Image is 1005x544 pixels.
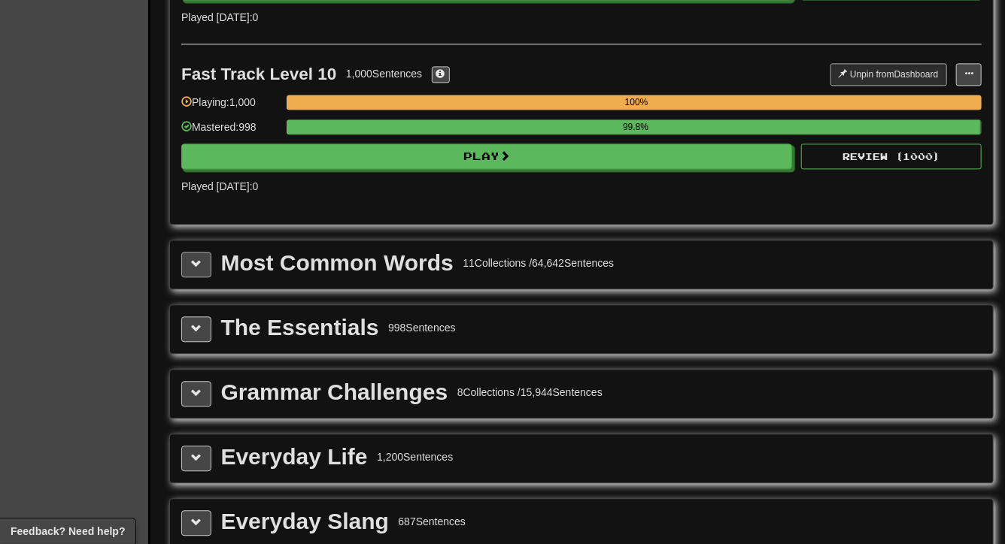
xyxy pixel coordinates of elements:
[291,119,980,134] div: 99.8%
[377,449,453,464] div: 1,200 Sentences
[346,66,422,81] div: 1,000 Sentences
[801,144,982,169] button: Review (1000)
[181,65,336,83] div: Fast Track Level 10
[221,381,448,403] div: Grammar Challenges
[463,255,614,270] div: 11 Collections / 64,642 Sentences
[181,144,792,169] button: Play
[221,446,368,468] div: Everyday Life
[11,524,125,539] span: Open feedback widget
[457,385,603,400] div: 8 Collections / 15,944 Sentences
[181,180,258,192] span: Played [DATE]: 0
[388,320,456,335] div: 998 Sentences
[181,119,279,144] div: Mastered: 998
[398,514,466,529] div: 687 Sentences
[830,63,947,86] button: Unpin fromDashboard
[221,252,454,274] div: Most Common Words
[291,95,982,110] div: 100%
[221,316,379,339] div: The Essentials
[221,510,389,533] div: Everyday Slang
[181,11,258,23] span: Played [DATE]: 0
[181,95,279,119] div: Playing: 1,000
